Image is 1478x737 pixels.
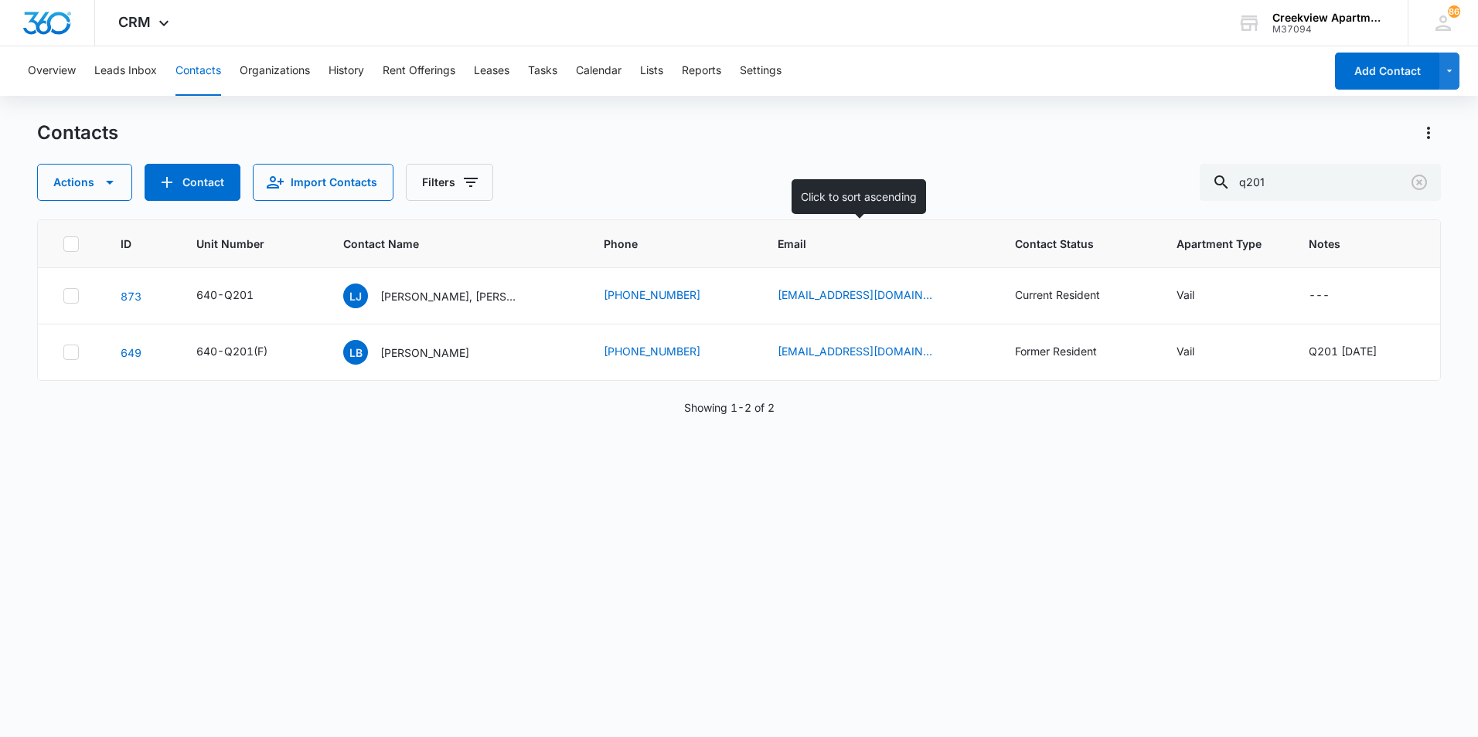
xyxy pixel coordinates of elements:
[1309,236,1415,252] span: Notes
[253,164,393,201] button: Import Contacts
[196,343,295,362] div: Unit Number - 640-Q201(F) - Select to Edit Field
[1177,287,1194,303] div: Vail
[1407,170,1432,195] button: Clear
[604,343,700,359] a: [PHONE_NUMBER]
[1015,287,1128,305] div: Contact Status - Current Resident - Select to Edit Field
[37,121,118,144] h1: Contacts
[343,284,547,308] div: Contact Name - Laura Jennings, Jeffrey Ramp - Select to Edit Field
[684,399,775,416] p: Showing 1-2 of 2
[343,284,368,308] span: LJ
[196,287,254,303] div: 640-Q201
[778,343,960,362] div: Email - cyper_2019@yahoo.com - Select to Edit Field
[343,340,368,365] span: LB
[1200,164,1441,201] input: Search Contacts
[1416,121,1441,145] button: Actions
[343,236,544,252] span: Contact Name
[1015,343,1125,362] div: Contact Status - Former Resident - Select to Edit Field
[406,164,493,201] button: Filters
[37,164,132,201] button: Actions
[175,46,221,96] button: Contacts
[1448,5,1460,18] div: notifications count
[778,287,960,305] div: Email - laurajennings103@gmail.com - Select to Edit Field
[1272,12,1385,24] div: account name
[1177,343,1194,359] div: Vail
[240,46,310,96] button: Organizations
[1448,5,1460,18] span: 86
[383,46,455,96] button: Rent Offerings
[1335,53,1439,90] button: Add Contact
[94,46,157,96] button: Leads Inbox
[1177,343,1222,362] div: Apartment Type - Vail - Select to Edit Field
[682,46,721,96] button: Reports
[576,46,622,96] button: Calendar
[1177,287,1222,305] div: Apartment Type - Vail - Select to Edit Field
[329,46,364,96] button: History
[1309,343,1377,359] div: Q201 [DATE]
[196,343,267,359] div: 640-Q201(F)
[145,164,240,201] button: Add Contact
[792,179,926,214] div: Click to sort ascending
[121,290,141,303] a: Navigate to contact details page for Laura Jennings, Jeffrey Ramp
[778,343,932,359] a: [EMAIL_ADDRESS][DOMAIN_NAME]
[1309,287,1330,305] div: ---
[380,288,519,304] p: [PERSON_NAME], [PERSON_NAME]
[1015,236,1117,252] span: Contact Status
[528,46,557,96] button: Tasks
[778,236,955,252] span: Email
[1177,236,1272,252] span: Apartment Type
[1015,343,1097,359] div: Former Resident
[604,287,728,305] div: Phone - (661) 477-7198 - Select to Edit Field
[640,46,663,96] button: Lists
[380,345,469,361] p: [PERSON_NAME]
[778,287,932,303] a: [EMAIL_ADDRESS][DOMAIN_NAME]
[118,14,151,30] span: CRM
[343,340,497,365] div: Contact Name - Lynette Balogh - Select to Edit Field
[474,46,509,96] button: Leases
[740,46,782,96] button: Settings
[121,236,137,252] span: ID
[604,343,728,362] div: Phone - (970) 632-1480 - Select to Edit Field
[1309,287,1357,305] div: Notes - - Select to Edit Field
[1272,24,1385,35] div: account id
[1015,287,1100,303] div: Current Resident
[604,236,719,252] span: Phone
[196,287,281,305] div: Unit Number - 640-Q201 - Select to Edit Field
[196,236,306,252] span: Unit Number
[1309,343,1405,362] div: Notes - Q201 M.O 7/22 - Select to Edit Field
[28,46,76,96] button: Overview
[604,287,700,303] a: [PHONE_NUMBER]
[121,346,141,359] a: Navigate to contact details page for Lynette Balogh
